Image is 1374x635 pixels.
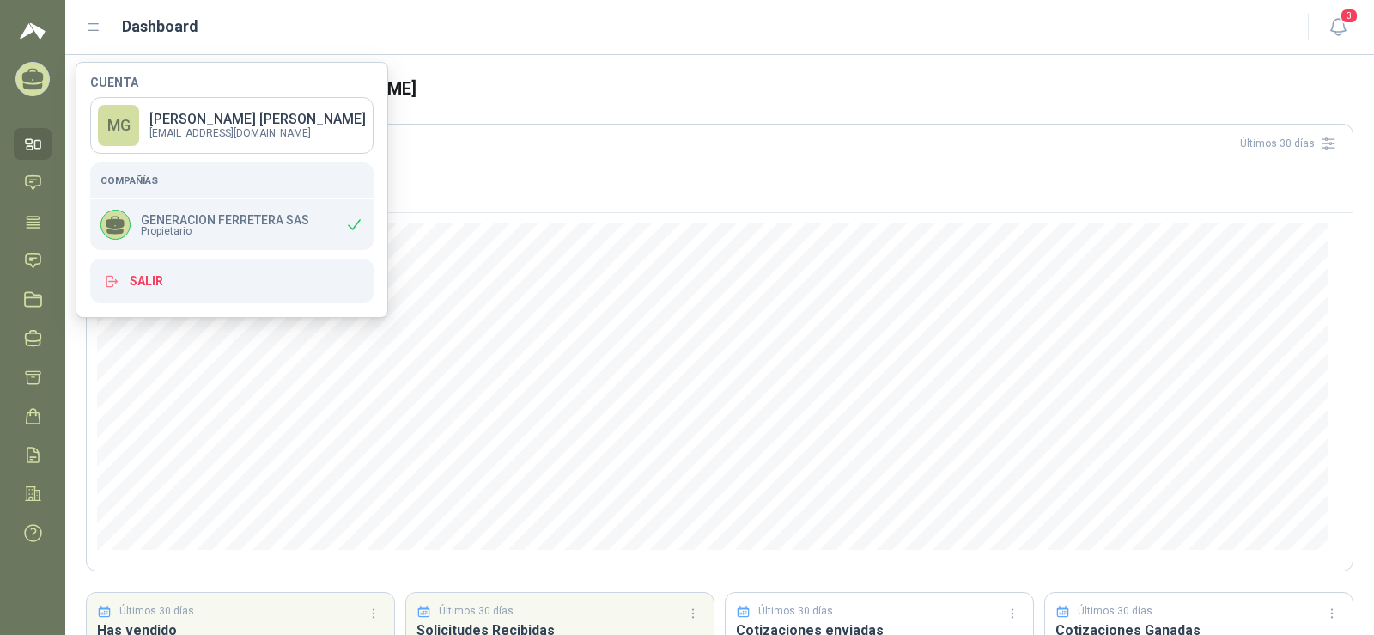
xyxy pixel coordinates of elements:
[90,97,374,154] a: MG[PERSON_NAME] [PERSON_NAME][EMAIL_ADDRESS][DOMAIN_NAME]
[1078,603,1152,620] p: Últimos 30 días
[90,76,374,89] h4: Cuenta
[119,603,194,620] p: Últimos 30 días
[1340,8,1359,24] span: 3
[98,105,139,146] div: MG
[141,226,309,236] span: Propietario
[90,199,374,250] div: GENERACION FERRETERA SASPropietario
[90,259,374,303] button: Salir
[97,178,1342,188] p: Número de solicitudes nuevas por día
[758,603,833,620] p: Últimos 30 días
[1322,12,1353,43] button: 3
[113,76,1353,102] h3: Bienvenido de nuevo [PERSON_NAME]
[149,128,366,138] p: [EMAIL_ADDRESS][DOMAIN_NAME]
[97,157,1342,178] h3: Nuevas solicitudes en mis categorías
[122,15,198,39] h1: Dashboard
[100,173,363,188] h5: Compañías
[20,21,46,41] img: Logo peakr
[1240,130,1342,157] div: Últimos 30 días
[439,603,514,620] p: Últimos 30 días
[149,113,366,126] p: [PERSON_NAME] [PERSON_NAME]
[141,214,309,226] p: GENERACION FERRETERA SAS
